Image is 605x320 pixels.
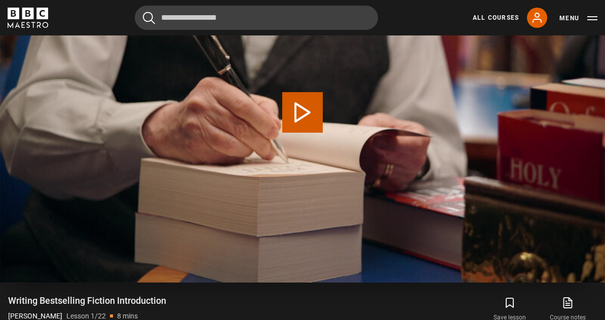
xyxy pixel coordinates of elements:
[8,8,48,28] svg: BBC Maestro
[282,92,323,133] button: Play Lesson Writing Bestselling Fiction Introduction
[473,13,519,22] a: All Courses
[143,12,155,24] button: Submit the search query
[559,13,597,23] button: Toggle navigation
[8,295,166,307] h1: Writing Bestselling Fiction Introduction
[135,6,378,30] input: Search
